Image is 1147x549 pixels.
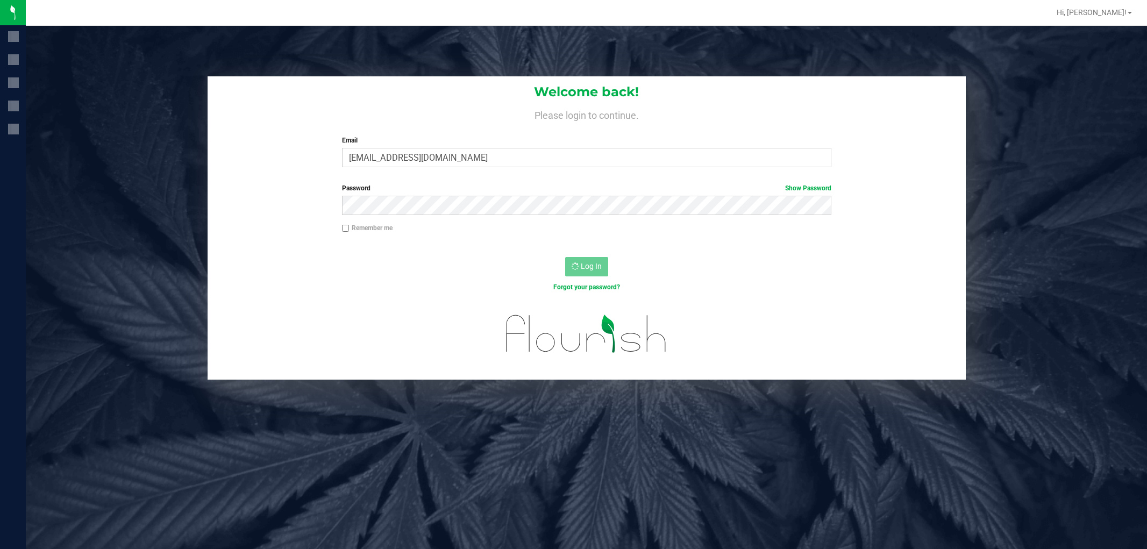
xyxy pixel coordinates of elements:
button: Log In [565,257,608,276]
h1: Welcome back! [208,85,966,99]
label: Remember me [342,223,393,233]
a: Forgot your password? [553,283,620,291]
h4: Please login to continue. [208,108,966,120]
label: Email [342,136,831,145]
img: flourish_logo.svg [491,303,681,364]
span: Hi, [PERSON_NAME]! [1057,8,1127,17]
span: Password [342,184,371,192]
span: Log In [581,262,602,270]
a: Show Password [785,184,831,192]
input: Remember me [342,225,350,232]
